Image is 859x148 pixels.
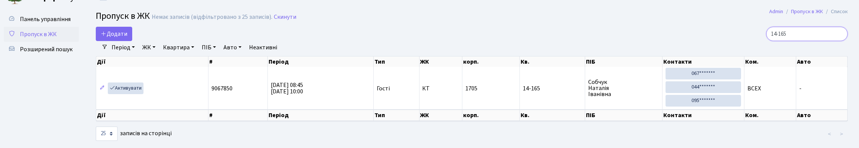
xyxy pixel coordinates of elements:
[96,56,208,67] th: Дії
[465,84,477,93] span: 1705
[462,56,520,67] th: корп.
[663,110,745,121] th: Контакти
[4,12,79,27] a: Панель управління
[4,42,79,57] a: Розширений пошук
[758,4,859,20] nav: breadcrumb
[96,9,150,23] span: Пропуск в ЖК
[520,110,585,121] th: Кв.
[796,110,848,121] th: Авто
[374,56,419,67] th: Тип
[20,15,71,23] span: Панель управління
[420,110,463,121] th: ЖК
[520,56,585,67] th: Кв.
[101,30,127,38] span: Додати
[799,84,802,93] span: -
[420,56,463,67] th: ЖК
[271,81,303,96] span: [DATE] 08:45 [DATE] 10:00
[139,41,159,54] a: ЖК
[20,30,57,38] span: Пропуск в ЖК
[766,27,848,41] input: Пошук...
[199,41,219,54] a: ПІБ
[663,56,745,67] th: Контакти
[377,85,390,92] span: Гості
[4,27,79,42] a: Пропуск в ЖК
[747,84,761,93] span: ВСЕХ
[208,56,268,67] th: #
[744,56,796,67] th: Ком.
[791,8,823,15] a: Пропуск в ЖК
[152,14,272,21] div: Немає записів (відфільтровано з 25 записів).
[20,45,72,53] span: Розширений пошук
[108,82,143,94] a: Активувати
[268,110,374,121] th: Період
[585,56,663,67] th: ПІБ
[423,85,459,92] span: КТ
[523,85,582,92] span: 14-165
[769,8,783,15] a: Admin
[744,110,796,121] th: Ком.
[796,56,848,67] th: Авто
[246,41,280,54] a: Неактивні
[96,27,132,41] a: Додати
[374,110,419,121] th: Тип
[96,127,118,141] select: записів на сторінці
[96,110,208,121] th: Дії
[274,14,296,21] a: Скинути
[109,41,138,54] a: Період
[462,110,520,121] th: корп.
[96,127,172,141] label: записів на сторінці
[268,56,374,67] th: Період
[208,110,268,121] th: #
[585,110,663,121] th: ПІБ
[211,84,232,93] span: 9067850
[160,41,197,54] a: Квартира
[588,79,659,97] span: Собчук Наталія Іванівна
[823,8,848,16] li: Список
[220,41,245,54] a: Авто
